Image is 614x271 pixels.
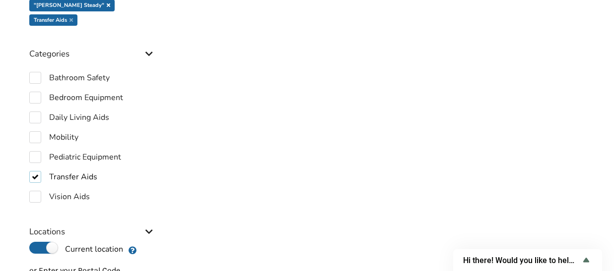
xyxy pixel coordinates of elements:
[29,207,156,242] div: Locations
[29,111,109,123] label: Daily Living Aids
[463,256,580,265] span: Hi there! Would you like to help us improve AssistList?
[29,29,156,64] div: Categories
[29,242,123,255] label: Current location
[29,171,97,183] label: Transfer Aids
[29,72,110,84] label: Bathroom Safety
[463,254,592,266] button: Show survey - Hi there! Would you like to help us improve AssistList?
[29,191,90,203] label: Vision Aids
[29,92,123,104] label: Bedroom Equipment
[29,131,78,143] label: Mobility
[29,151,121,163] label: Pediatric Equipment
[29,14,77,26] div: Transfer Aids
